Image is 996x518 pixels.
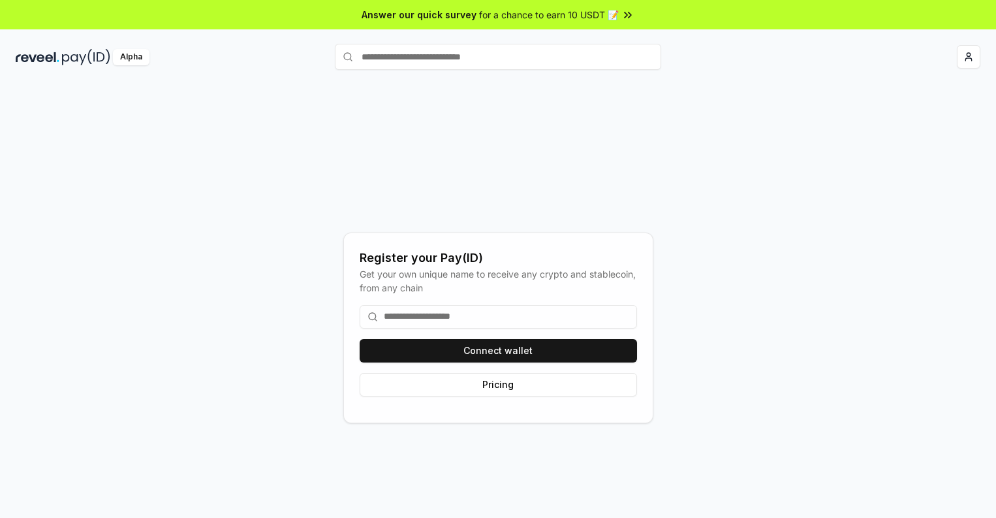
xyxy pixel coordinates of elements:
button: Pricing [360,373,637,397]
button: Connect wallet [360,339,637,363]
img: reveel_dark [16,49,59,65]
img: pay_id [62,49,110,65]
div: Alpha [113,49,149,65]
span: Answer our quick survey [362,8,476,22]
div: Get your own unique name to receive any crypto and stablecoin, from any chain [360,267,637,295]
div: Register your Pay(ID) [360,249,637,267]
span: for a chance to earn 10 USDT 📝 [479,8,619,22]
